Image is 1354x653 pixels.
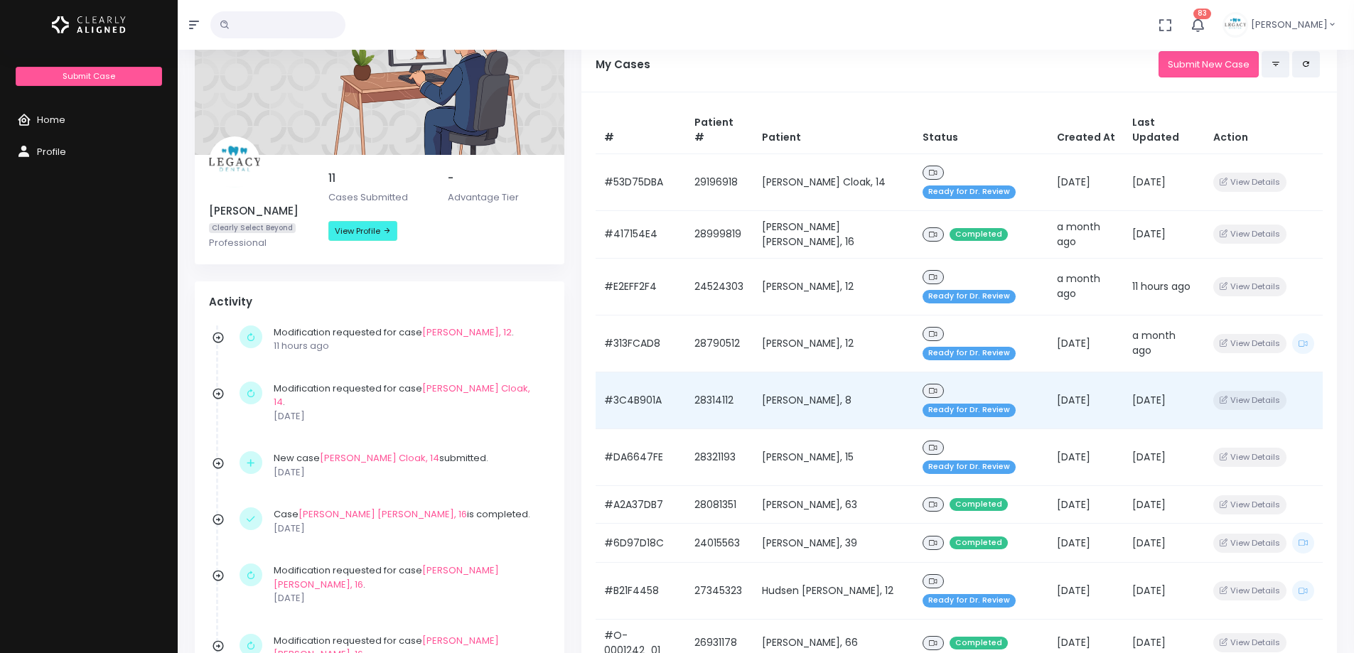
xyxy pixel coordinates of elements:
td: [DATE] [1124,562,1205,619]
td: [PERSON_NAME] Cloak, 14 [753,153,914,210]
a: [PERSON_NAME] Cloak, 14 [274,382,530,409]
div: Modification requested for case . [274,325,543,353]
button: View Details [1213,581,1286,600]
td: a month ago [1124,315,1205,372]
p: Cases Submitted [328,190,431,205]
td: [DATE] [1048,315,1124,372]
td: 24015563 [686,524,753,562]
td: 24524303 [686,258,753,315]
span: Completed [950,498,1008,512]
td: [DATE] [1048,485,1124,524]
button: View Details [1213,495,1286,514]
td: 28999819 [686,210,753,258]
td: [DATE] [1124,524,1205,562]
span: 83 [1193,9,1211,19]
td: #6D97D18C [596,524,686,562]
td: [DATE] [1048,428,1124,485]
td: [PERSON_NAME], 63 [753,485,914,524]
td: 28790512 [686,315,753,372]
p: [DATE] [274,591,543,605]
button: View Details [1213,277,1286,296]
td: [DATE] [1124,153,1205,210]
td: [PERSON_NAME], 12 [753,258,914,315]
span: Submit Case [63,70,115,82]
button: View Details [1213,334,1286,353]
td: #417154E4 [596,210,686,258]
span: Ready for Dr. Review [923,347,1016,360]
span: Completed [950,536,1008,550]
div: Modification requested for case . [274,563,543,605]
h5: - [448,172,550,185]
a: View Profile [328,221,397,241]
td: #DA6647FE [596,428,686,485]
td: 29196918 [686,153,753,210]
td: #313FCAD8 [596,315,686,372]
span: Ready for Dr. Review [923,404,1016,417]
th: Created At [1048,107,1124,154]
span: Ready for Dr. Review [923,185,1016,199]
span: Completed [950,228,1008,242]
img: Logo Horizontal [52,10,126,40]
a: [PERSON_NAME] [PERSON_NAME], 16 [274,563,499,591]
td: a month ago [1048,210,1124,258]
td: a month ago [1048,258,1124,315]
button: View Details [1213,534,1286,553]
a: [PERSON_NAME] [PERSON_NAME], 16 [299,507,467,521]
th: Last Updated [1124,107,1205,154]
th: Patient # [686,107,753,154]
th: # [596,107,686,154]
p: [DATE] [274,409,543,423]
button: View Details [1213,448,1286,467]
td: [PERSON_NAME], 15 [753,428,914,485]
div: New case submitted. [274,451,543,479]
td: #A2A37DB7 [596,485,686,524]
button: View Details [1213,173,1286,192]
img: Header Avatar [1223,12,1248,38]
p: [DATE] [274,465,543,480]
button: View Details [1213,225,1286,244]
th: Action [1205,107,1323,154]
td: 11 hours ago [1124,258,1205,315]
td: 28314112 [686,372,753,428]
button: View Details [1213,633,1286,652]
p: 11 hours ago [274,339,543,353]
span: Ready for Dr. Review [923,290,1016,303]
td: [DATE] [1048,153,1124,210]
td: [DATE] [1124,210,1205,258]
h5: 11 [328,172,431,185]
p: Advantage Tier [448,190,550,205]
h5: [PERSON_NAME] [209,205,311,217]
td: [DATE] [1124,372,1205,428]
a: [PERSON_NAME], 12 [422,325,512,339]
span: Profile [37,145,66,158]
td: #B21F4458 [596,562,686,619]
button: View Details [1213,391,1286,410]
div: Modification requested for case . [274,382,543,423]
td: #E2EFF2F4 [596,258,686,315]
td: 27345323 [686,562,753,619]
a: Submit New Case [1159,51,1259,77]
span: Home [37,113,65,126]
td: #3C4B901A [596,372,686,428]
th: Patient [753,107,914,154]
td: [DATE] [1048,372,1124,428]
a: [PERSON_NAME] Cloak, 14 [320,451,439,465]
span: Completed [950,637,1008,650]
td: #53D75DBA [596,153,686,210]
td: [DATE] [1048,562,1124,619]
td: [DATE] [1124,485,1205,524]
span: Ready for Dr. Review [923,460,1016,474]
td: Hudsen [PERSON_NAME], 12 [753,562,914,619]
td: [PERSON_NAME], 12 [753,315,914,372]
p: Professional [209,236,311,250]
span: Ready for Dr. Review [923,594,1016,608]
td: [PERSON_NAME], 39 [753,524,914,562]
td: 28321193 [686,428,753,485]
h4: Activity [209,296,550,308]
h5: My Cases [596,58,1159,71]
span: [PERSON_NAME] [1251,18,1328,32]
th: Status [914,107,1048,154]
td: 28081351 [686,485,753,524]
td: [PERSON_NAME], 8 [753,372,914,428]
